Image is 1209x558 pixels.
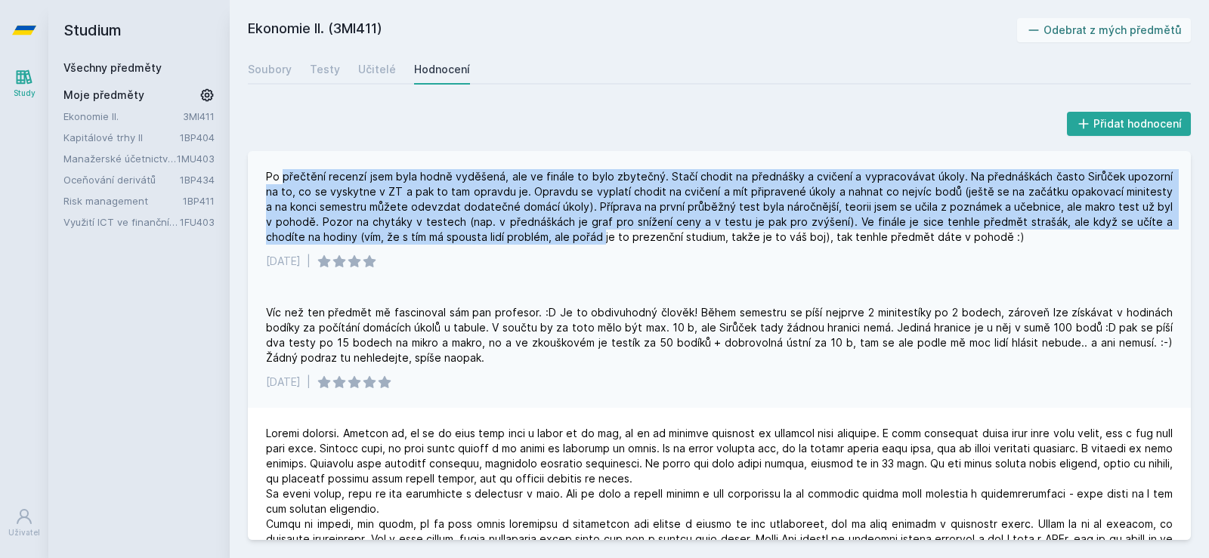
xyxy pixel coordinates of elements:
[183,195,215,207] a: 1BP411
[1067,112,1192,136] button: Přidat hodnocení
[63,109,183,124] a: Ekonomie II.
[310,62,340,77] div: Testy
[63,130,180,145] a: Kapitálové trhy II
[63,88,144,103] span: Moje předměty
[266,254,301,269] div: [DATE]
[266,305,1173,365] div: Víc než ten předmět mě fascinoval sám pan profesor. :D Je to obdivuhodný člověk! Během semestru s...
[63,172,180,187] a: Oceňování derivátů
[266,375,301,390] div: [DATE]
[266,169,1173,245] div: Po přečtění recenzí jsem byla hodně vyděšená, ale ve finále to bylo zbytečný. Stačí chodit na pře...
[248,62,292,77] div: Soubory
[358,62,396,77] div: Učitelé
[307,375,311,390] div: |
[63,61,162,74] a: Všechny předměty
[3,60,45,106] a: Study
[248,54,292,85] a: Soubory
[3,500,45,546] a: Uživatel
[63,214,180,230] a: Využití ICT ve finančním účetnictví
[177,153,215,165] a: 1MU403
[307,254,311,269] div: |
[183,110,215,122] a: 3MI411
[1017,18,1192,42] button: Odebrat z mých předmětů
[63,193,183,208] a: Risk management
[8,527,40,538] div: Uživatel
[310,54,340,85] a: Testy
[14,88,36,99] div: Study
[414,62,470,77] div: Hodnocení
[180,131,215,143] a: 1BP404
[414,54,470,85] a: Hodnocení
[180,174,215,186] a: 1BP434
[248,18,1017,42] h2: Ekonomie II. (3MI411)
[180,216,215,228] a: 1FU403
[63,151,177,166] a: Manažerské účetnictví II.
[358,54,396,85] a: Učitelé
